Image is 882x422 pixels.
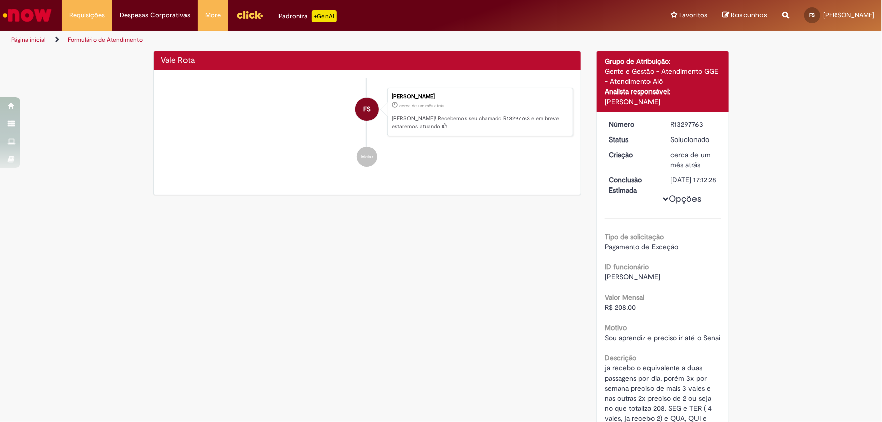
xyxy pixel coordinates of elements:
div: R13297763 [671,119,718,129]
div: [PERSON_NAME] [605,97,721,107]
dt: Status [601,134,663,145]
span: More [205,10,221,20]
p: +GenAi [312,10,337,22]
span: Pagamento de Exceção [605,242,678,251]
a: Página inicial [11,36,46,44]
div: Padroniza [278,10,337,22]
b: Valor Mensal [605,293,644,302]
span: cerca de um mês atrás [399,103,444,109]
ul: Histórico de tíquete [161,78,574,177]
a: Formulário de Atendimento [68,36,143,44]
time: 16/07/2025 09:47:20 [671,150,711,169]
span: cerca de um mês atrás [671,150,711,169]
b: ID funcionário [605,262,649,271]
dt: Conclusão Estimada [601,175,663,195]
span: R$ 208,00 [605,303,636,312]
div: [PERSON_NAME] [392,93,568,100]
span: Requisições [69,10,105,20]
div: 16/07/2025 09:47:20 [671,150,718,170]
img: click_logo_yellow_360x200.png [236,7,263,22]
a: Rascunhos [722,11,767,20]
span: Sou aprendiz e preciso ir até o Senai [605,333,720,342]
span: Despesas Corporativas [120,10,190,20]
dt: Criação [601,150,663,160]
span: Rascunhos [731,10,767,20]
time: 16/07/2025 09:47:20 [399,103,444,109]
span: [PERSON_NAME] [605,272,660,282]
div: Gente e Gestão - Atendimento GGE - Atendimento Alô [605,66,721,86]
p: [PERSON_NAME]! Recebemos seu chamado R13297763 e em breve estaremos atuando. [392,115,568,130]
div: Solucionado [671,134,718,145]
div: Francisco Matheus Felix Da Silva [355,98,379,121]
div: [DATE] 17:12:28 [671,175,718,185]
span: [PERSON_NAME] [823,11,874,19]
dt: Número [601,119,663,129]
li: Francisco Matheus Felix Da Silva [161,88,574,136]
div: Grupo de Atribuição: [605,56,721,66]
img: ServiceNow [1,5,53,25]
h2: Vale Rota Histórico de tíquete [161,56,195,65]
span: Favoritos [679,10,707,20]
b: Tipo de solicitação [605,232,664,241]
ul: Trilhas de página [8,31,580,50]
span: FS [363,97,371,121]
b: Descrição [605,353,636,362]
span: FS [810,12,815,18]
div: Analista responsável: [605,86,721,97]
b: Motivo [605,323,627,332]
